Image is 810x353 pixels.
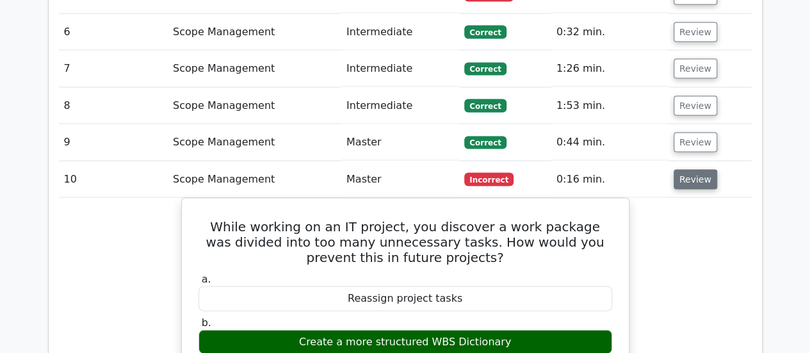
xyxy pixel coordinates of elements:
[464,99,506,112] span: Correct
[464,136,506,149] span: Correct
[341,51,459,87] td: Intermediate
[59,14,168,51] td: 6
[551,14,668,51] td: 0:32 min.
[59,51,168,87] td: 7
[674,170,717,190] button: Review
[674,133,717,152] button: Review
[198,286,612,311] div: Reassign project tasks
[59,88,168,124] td: 8
[674,22,717,42] button: Review
[168,88,341,124] td: Scope Management
[168,124,341,161] td: Scope Management
[341,88,459,124] td: Intermediate
[341,124,459,161] td: Master
[59,124,168,161] td: 9
[551,88,668,124] td: 1:53 min.
[551,124,668,161] td: 0:44 min.
[464,63,506,76] span: Correct
[674,96,717,116] button: Review
[551,161,668,198] td: 0:16 min.
[464,26,506,38] span: Correct
[168,14,341,51] td: Scope Management
[59,161,168,198] td: 10
[202,273,211,285] span: a.
[341,14,459,51] td: Intermediate
[197,219,613,265] h5: While working on an IT project, you discover a work package was divided into too many unnecessary...
[674,59,717,79] button: Review
[341,161,459,198] td: Master
[464,173,514,186] span: Incorrect
[168,51,341,87] td: Scope Management
[168,161,341,198] td: Scope Management
[551,51,668,87] td: 1:26 min.
[202,316,211,329] span: b.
